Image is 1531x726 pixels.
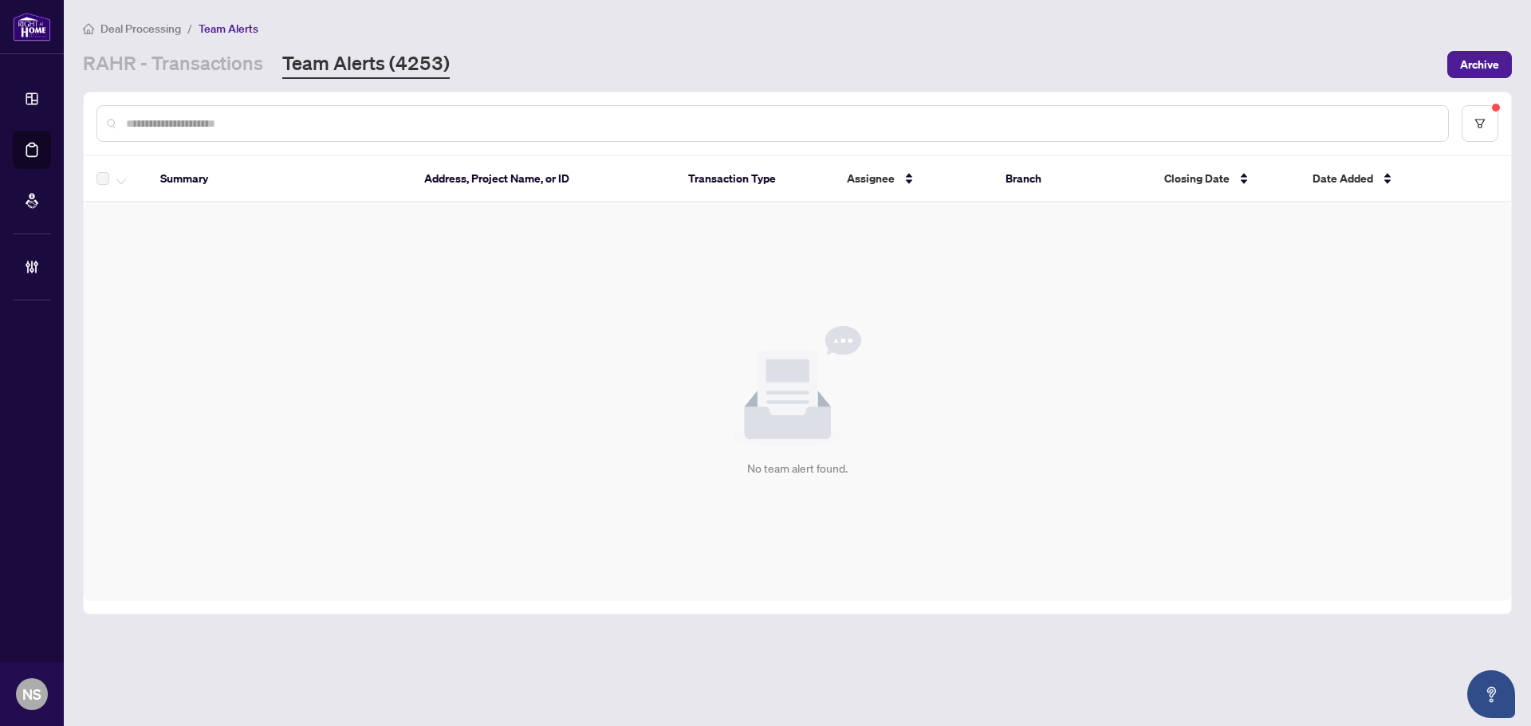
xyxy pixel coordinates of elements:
[734,326,861,447] img: Null State Icon
[187,19,192,37] li: /
[1313,170,1373,187] span: Date Added
[675,156,834,202] th: Transaction Type
[13,12,51,41] img: logo
[747,460,848,477] div: No team alert found.
[22,683,41,705] span: NS
[83,23,94,34] span: home
[1151,156,1300,202] th: Closing Date
[411,156,675,202] th: Address, Project Name, or ID
[1300,156,1490,202] th: Date Added
[834,156,993,202] th: Assignee
[199,22,258,36] span: Team Alerts
[1447,51,1512,78] button: Archive
[148,156,411,202] th: Summary
[993,156,1151,202] th: Branch
[100,22,181,36] span: Deal Processing
[1467,670,1515,718] button: Open asap
[1460,52,1499,77] span: Archive
[847,170,895,187] span: Assignee
[282,50,450,79] a: Team Alerts (4253)
[83,50,263,79] a: RAHR - Transactions
[1474,118,1486,129] span: filter
[1462,105,1498,142] button: filter
[1164,170,1230,187] span: Closing Date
